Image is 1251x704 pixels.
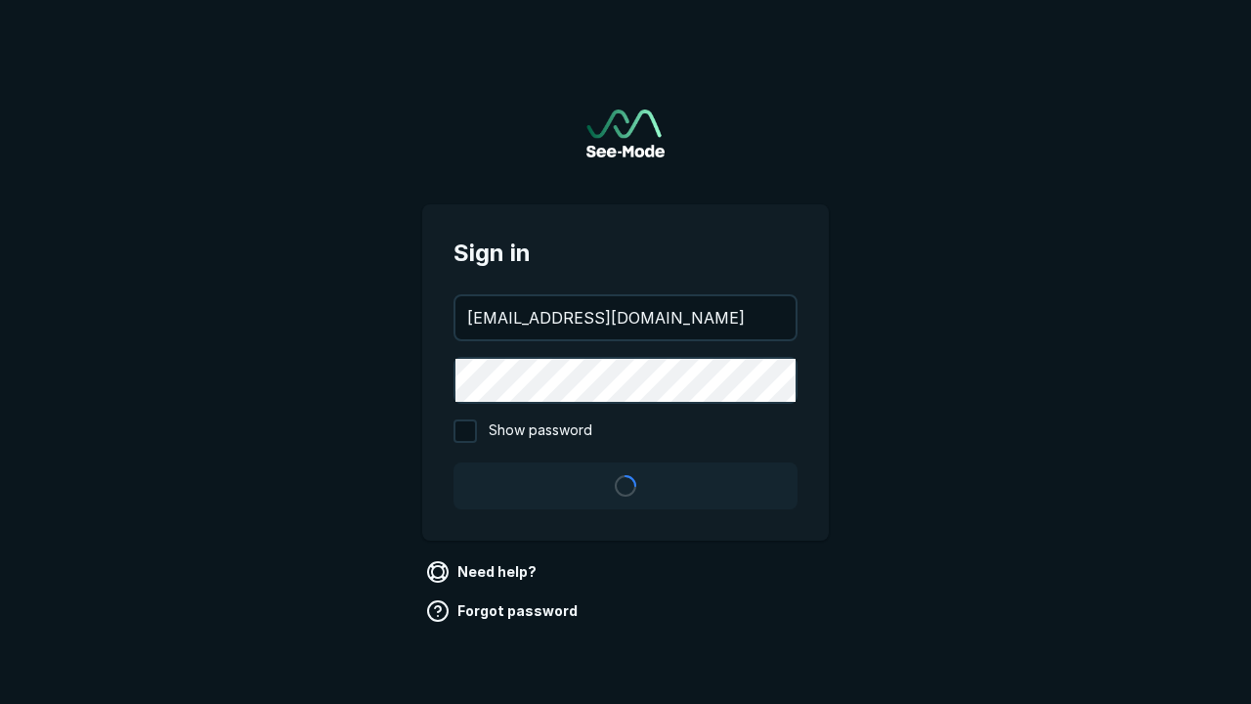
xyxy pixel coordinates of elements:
span: Show password [489,419,592,443]
img: See-Mode Logo [586,110,665,157]
span: Sign in [453,236,798,271]
a: Need help? [422,556,544,588]
a: Go to sign in [586,110,665,157]
a: Forgot password [422,595,585,627]
input: your@email.com [455,296,796,339]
